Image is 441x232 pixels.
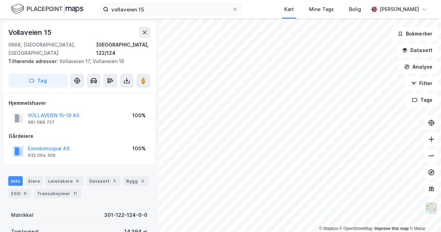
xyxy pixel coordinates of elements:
[8,41,96,57] div: 0668, [GEOGRAPHIC_DATA], [GEOGRAPHIC_DATA]
[349,5,361,13] div: Bolig
[8,189,31,198] div: ESG
[28,120,54,125] div: 981 088 727
[104,211,147,219] div: 301-122-124-0-0
[34,189,81,198] div: Transaksjoner
[139,178,146,184] div: 5
[132,144,146,153] div: 100%
[398,60,438,74] button: Analyse
[22,190,29,197] div: 6
[380,5,419,13] div: [PERSON_NAME]
[45,176,84,186] div: Leietakere
[405,77,438,90] button: Filter
[8,58,59,64] span: Tilhørende adresser:
[375,226,409,231] a: Improve this map
[9,132,150,140] div: Gårdeiere
[109,4,232,14] input: Søk på adresse, matrikkel, gårdeiere, leietakere eller personer
[8,176,23,186] div: Info
[309,5,334,13] div: Mine Tags
[96,41,150,57] div: [GEOGRAPHIC_DATA], 122/124
[74,178,81,184] div: 6
[8,27,53,38] div: Vollaveien 15
[111,178,118,184] div: 5
[28,153,55,158] div: 932 064 308
[8,57,145,65] div: Vollaveien 17, Vollaveien 19
[11,3,83,15] img: logo.f888ab2527a4732fd821a326f86c7f29.svg
[284,5,294,13] div: Kart
[72,190,79,197] div: 11
[319,226,338,231] a: Mapbox
[25,176,43,186] div: Eiere
[8,74,68,88] button: Tag
[123,176,149,186] div: Bygg
[132,111,146,120] div: 100%
[86,176,121,186] div: Datasett
[11,211,33,219] div: Matrikkel
[396,43,438,57] button: Datasett
[392,27,438,41] button: Bokmerker
[9,99,150,107] div: Hjemmelshaver
[406,93,438,107] button: Tags
[407,199,441,232] iframe: Chat Widget
[339,226,373,231] a: OpenStreetMap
